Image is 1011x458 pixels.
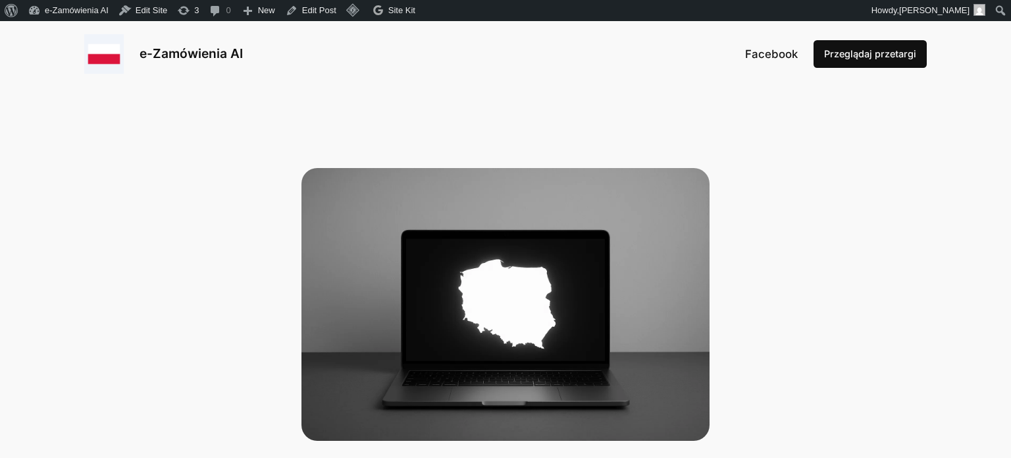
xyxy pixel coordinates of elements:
span: Facebook [745,47,798,61]
a: e-Zamówienia AI [140,45,243,61]
span: [PERSON_NAME] [899,5,970,15]
a: Facebook [745,45,798,63]
span: Site Kit [388,5,415,15]
nav: Footer menu 2 [745,40,927,68]
img: e-Zamówienia AI [84,34,124,74]
a: Przeglądaj przetargi [814,40,927,68]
